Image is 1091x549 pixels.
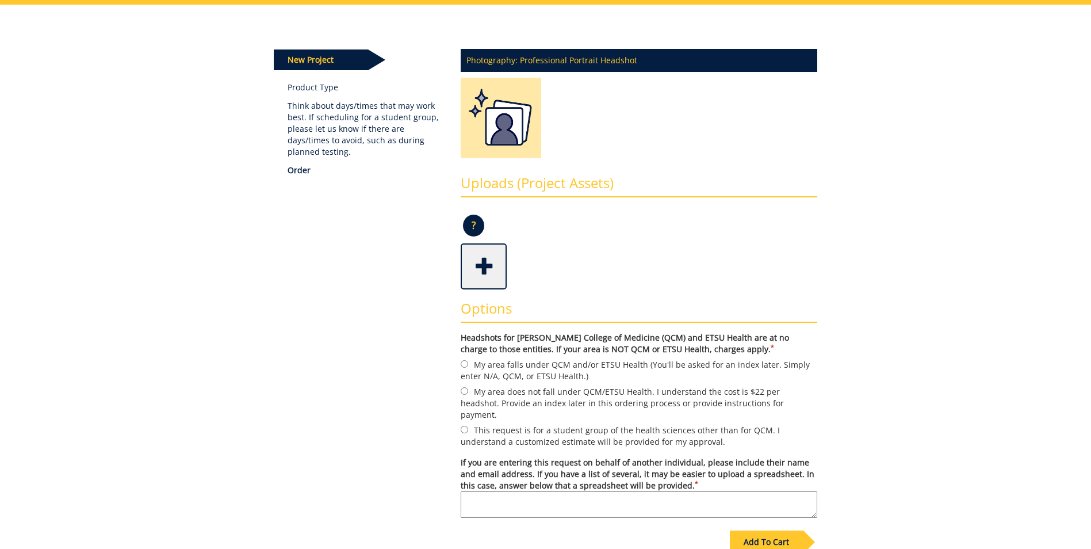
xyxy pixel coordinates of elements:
[461,424,817,448] label: This request is for a student group of the health sciences other than for QCM. I understand a cus...
[288,100,443,158] p: Think about days/times that may work best. If scheduling for a student group, please let us know ...
[461,385,817,421] label: My area does not fall under QCM/ETSU Health. I understand the cost is $22 per headshot. Provide a...
[461,387,468,395] input: My area does not fall under QCM/ETSU Health. I understand the cost is $22 per headshot. Provide a...
[461,301,817,323] h3: Options
[463,215,484,237] p: ?
[288,82,443,93] a: Product Type
[461,358,817,382] label: My area falls under QCM and/or ETSU Health (You'll be asked for an index later. Simply enter N/A,...
[461,426,468,433] input: This request is for a student group of the health sciences other than for QCM. I understand a cus...
[461,360,468,368] input: My area falls under QCM and/or ETSU Health (You'll be asked for an index later. Simply enter N/A,...
[461,332,817,355] label: Headshots for [PERSON_NAME] College of Medicine (QCM) and ETSU Health are at no charge to those e...
[461,49,817,72] p: Photography: Professional Portrait Headshot
[461,457,817,518] label: If you are entering this request on behalf of another individual, please include their name and e...
[288,165,443,176] p: Order
[461,491,817,518] textarea: If you are entering this request on behalf of another individual, please include their name and e...
[461,176,817,197] h3: Uploads (Project Assets)
[461,78,541,164] img: Professional Headshot
[274,49,368,70] p: New Project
